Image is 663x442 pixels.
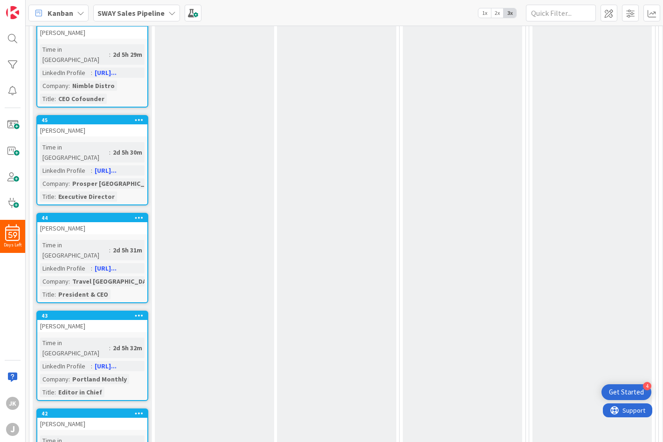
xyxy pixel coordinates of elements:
[8,232,17,238] span: 59
[40,289,55,299] div: Title
[40,68,91,78] div: LinkedIn Profile
[55,191,56,202] span: :
[95,166,117,175] a: [URL]...
[37,124,147,136] div: [PERSON_NAME]
[37,27,147,39] div: [PERSON_NAME]
[40,191,55,202] div: Title
[70,81,117,91] div: Nimble Distro
[504,8,516,18] span: 3x
[37,18,147,39] div: [PERSON_NAME]
[110,343,145,353] div: 2d 5h 32m
[36,311,148,401] a: 43[PERSON_NAME]Time in [GEOGRAPHIC_DATA]:2d 5h 32mLinkedIn Profile:[URL]...Company:Portland Month...
[41,117,147,123] div: 45
[37,222,147,234] div: [PERSON_NAME]
[36,213,148,303] a: 44[PERSON_NAME]Time in [GEOGRAPHIC_DATA]:2d 5h 31mLinkedIn Profile:[URL]...Company:Travel [GEOGRA...
[41,215,147,221] div: 44
[109,49,110,60] span: :
[36,115,148,205] a: 45[PERSON_NAME]Time in [GEOGRAPHIC_DATA]:2d 5h 30mLinkedIn Profile:[URL]...Company:Prosper [GEOGR...
[110,245,145,255] div: 2d 5h 31m
[97,8,165,18] b: SWAY Sales Pipeline
[69,178,70,189] span: :
[20,1,42,13] span: Support
[478,8,491,18] span: 1x
[40,361,91,371] div: LinkedIn Profile
[41,410,147,417] div: 42
[55,289,56,299] span: :
[40,44,109,65] div: Time in [GEOGRAPHIC_DATA]
[95,362,117,370] a: [URL]...
[109,343,110,353] span: :
[56,387,104,397] div: Editor in Chief
[37,312,147,332] div: 43[PERSON_NAME]
[109,245,110,255] span: :
[70,374,129,384] div: Portland Monthly
[56,289,110,299] div: President & CEO
[37,320,147,332] div: [PERSON_NAME]
[40,178,69,189] div: Company
[609,388,644,397] div: Get Started
[37,116,147,124] div: 45
[70,178,164,189] div: Prosper [GEOGRAPHIC_DATA]
[91,68,92,78] span: :
[40,240,109,260] div: Time in [GEOGRAPHIC_DATA]
[40,338,109,358] div: Time in [GEOGRAPHIC_DATA]
[70,276,158,286] div: Travel [GEOGRAPHIC_DATA]
[643,382,651,390] div: 4
[110,147,145,157] div: 2d 5h 30m
[6,6,19,19] img: Visit kanbanzone.com
[37,214,147,222] div: 44
[48,7,73,19] span: Kanban
[69,276,70,286] span: :
[40,94,55,104] div: Title
[40,374,69,384] div: Company
[37,312,147,320] div: 43
[109,147,110,157] span: :
[491,8,504,18] span: 2x
[40,81,69,91] div: Company
[41,313,147,319] div: 43
[56,94,107,104] div: CEO Cofounder
[95,264,117,272] a: [URL]...
[6,423,19,436] div: j
[91,263,92,273] span: :
[110,49,145,60] div: 2d 5h 29m
[6,397,19,410] div: JK
[40,276,69,286] div: Company
[37,409,147,418] div: 42
[601,384,651,400] div: Open Get Started checklist, remaining modules: 4
[69,374,70,384] span: :
[91,165,92,176] span: :
[40,142,109,163] div: Time in [GEOGRAPHIC_DATA]
[95,68,117,77] a: [URL]...
[36,17,148,108] a: [PERSON_NAME]Time in [GEOGRAPHIC_DATA]:2d 5h 29mLinkedIn Profile:[URL]...Company:Nimble DistroTit...
[56,191,117,202] div: Executive Director
[37,418,147,430] div: [PERSON_NAME]
[40,165,91,176] div: LinkedIn Profile
[40,387,55,397] div: Title
[526,5,596,21] input: Quick Filter...
[40,263,91,273] div: LinkedIn Profile
[91,361,92,371] span: :
[69,81,70,91] span: :
[55,94,56,104] span: :
[55,387,56,397] span: :
[37,116,147,136] div: 45[PERSON_NAME]
[37,214,147,234] div: 44[PERSON_NAME]
[37,409,147,430] div: 42[PERSON_NAME]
